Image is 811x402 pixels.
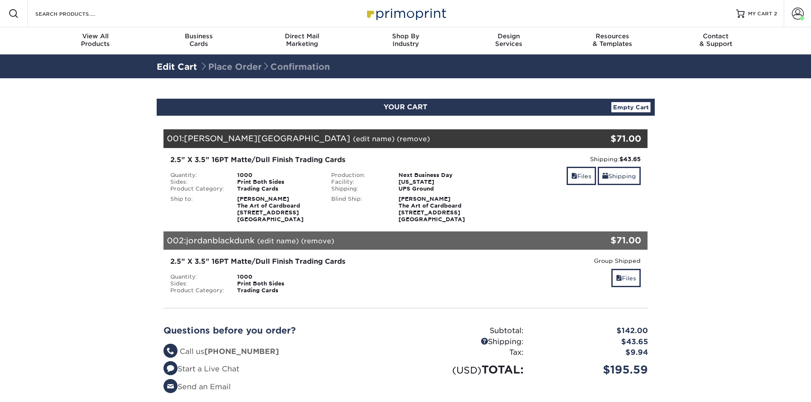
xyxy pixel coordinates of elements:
span: [PERSON_NAME][GEOGRAPHIC_DATA] [184,134,350,143]
div: Production: [325,172,392,179]
span: Contact [664,32,768,40]
a: Edit Cart [157,62,197,72]
a: (remove) [397,135,430,143]
a: Direct MailMarketing [250,27,354,54]
span: Design [457,32,561,40]
div: [US_STATE] [392,179,486,185]
div: TOTAL: [406,362,530,378]
div: Tax: [406,347,530,358]
a: (edit name) [353,135,395,143]
input: SEARCH PRODUCTS..... [34,9,117,19]
span: 2 [774,11,777,17]
span: YOUR CART [384,103,427,111]
div: 2.5" X 3.5" 16PT Matte/Dull Finish Trading Cards [170,257,480,267]
div: Services [457,32,561,48]
strong: [PERSON_NAME] The Art of Cardboard [STREET_ADDRESS] [GEOGRAPHIC_DATA] [398,196,465,222]
div: $71.00 [567,132,642,145]
strong: [PHONE_NUMBER] [204,347,279,356]
div: 002: [163,231,567,250]
div: Ship to: [164,196,231,223]
div: Blind Ship: [325,196,392,223]
a: Contact& Support [664,27,768,54]
h2: Questions before you order? [163,325,399,336]
div: Shipping: [406,336,530,348]
li: Call us [163,346,399,357]
span: Shop By [354,32,457,40]
a: Start a Live Chat [163,365,239,373]
strong: [PERSON_NAME] The Art of Cardboard [STREET_ADDRESS] [GEOGRAPHIC_DATA] [237,196,304,222]
div: Quantity: [164,172,231,179]
a: DesignServices [457,27,561,54]
div: 001: [163,129,567,148]
div: Print Both Sides [231,280,325,287]
div: Sides: [164,179,231,185]
div: Shipping: [325,185,392,192]
a: Resources& Templates [561,27,664,54]
div: Group Shipped [493,257,641,265]
span: Business [147,32,250,40]
div: Industry [354,32,457,48]
a: Empty Cart [611,102,651,112]
a: Files [567,167,596,185]
div: Shipping: [493,155,641,163]
div: 2.5" X 3.5" 16PT Matte/Dull Finish Trading Cards [170,155,480,165]
div: 1000 [231,274,325,280]
div: Facility: [325,179,392,185]
a: (edit name) [257,237,299,245]
span: Resources [561,32,664,40]
div: Subtotal: [406,325,530,336]
div: & Support [664,32,768,48]
a: Files [611,269,641,287]
small: (USD) [452,365,481,376]
div: $71.00 [567,234,642,247]
div: $43.65 [530,336,654,348]
strong: $43.65 [619,156,641,163]
span: files [571,173,577,180]
div: Trading Cards [231,185,325,192]
div: 1000 [231,172,325,179]
span: View All [44,32,147,40]
a: (remove) [301,237,334,245]
div: Product Category: [164,185,231,192]
span: MY CART [748,10,772,17]
a: BusinessCards [147,27,250,54]
a: Send an Email [163,382,231,391]
a: Shop ByIndustry [354,27,457,54]
span: files [616,275,622,282]
div: Product Category: [164,287,231,294]
div: $142.00 [530,325,654,336]
div: $195.59 [530,362,654,378]
div: Marketing [250,32,354,48]
div: UPS Ground [392,185,486,192]
div: Print Both Sides [231,179,325,185]
a: Shipping [598,167,641,185]
span: shipping [602,173,608,180]
div: Trading Cards [231,287,325,294]
span: jordanblackdunk [186,236,255,245]
span: Direct Mail [250,32,354,40]
div: Cards [147,32,250,48]
img: Primoprint [363,4,448,23]
div: Products [44,32,147,48]
div: Next Business Day [392,172,486,179]
div: Sides: [164,280,231,287]
div: & Templates [561,32,664,48]
div: $9.94 [530,347,654,358]
a: View AllProducts [44,27,147,54]
div: Quantity: [164,274,231,280]
span: Place Order Confirmation [200,62,330,72]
